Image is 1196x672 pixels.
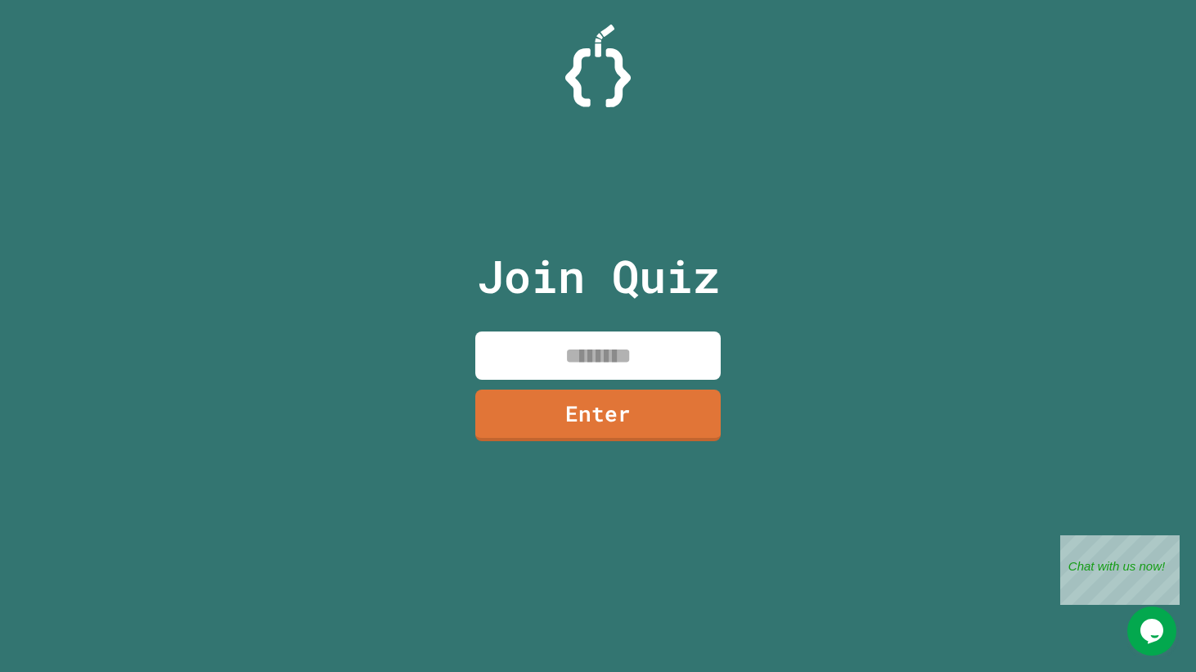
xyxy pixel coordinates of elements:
[565,25,631,107] img: Logo.svg
[1127,607,1180,656] iframe: chat widget
[475,390,721,441] a: Enter
[477,242,720,310] p: Join Quiz
[1060,535,1180,605] iframe: chat widget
